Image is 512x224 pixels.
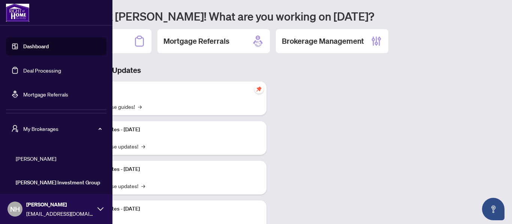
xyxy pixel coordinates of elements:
[79,165,260,174] p: Platform Updates - [DATE]
[138,102,142,111] span: →
[23,91,68,98] a: Mortgage Referrals
[6,4,29,22] img: logo
[141,182,145,190] span: →
[16,154,101,163] span: [PERSON_NAME]
[282,36,364,46] h2: Brokerage Management
[163,36,229,46] h2: Mortgage Referrals
[79,205,260,213] p: Platform Updates - [DATE]
[255,85,263,93] span: pushpin
[39,65,266,76] h3: Brokerage & Industry Updates
[16,178,101,187] span: [PERSON_NAME] Investment Group
[26,200,94,209] span: [PERSON_NAME]
[79,86,260,94] p: Self-Help
[10,204,20,214] span: NH
[141,142,145,150] span: →
[79,126,260,134] p: Platform Updates - [DATE]
[39,9,503,23] h1: Welcome back [PERSON_NAME]! What are you working on [DATE]?
[23,43,49,50] a: Dashboard
[23,67,61,74] a: Deal Processing
[11,125,19,132] span: user-switch
[23,125,101,133] span: My Brokerages
[482,198,505,220] button: Open asap
[26,209,94,218] span: [EMAIL_ADDRESS][DOMAIN_NAME]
